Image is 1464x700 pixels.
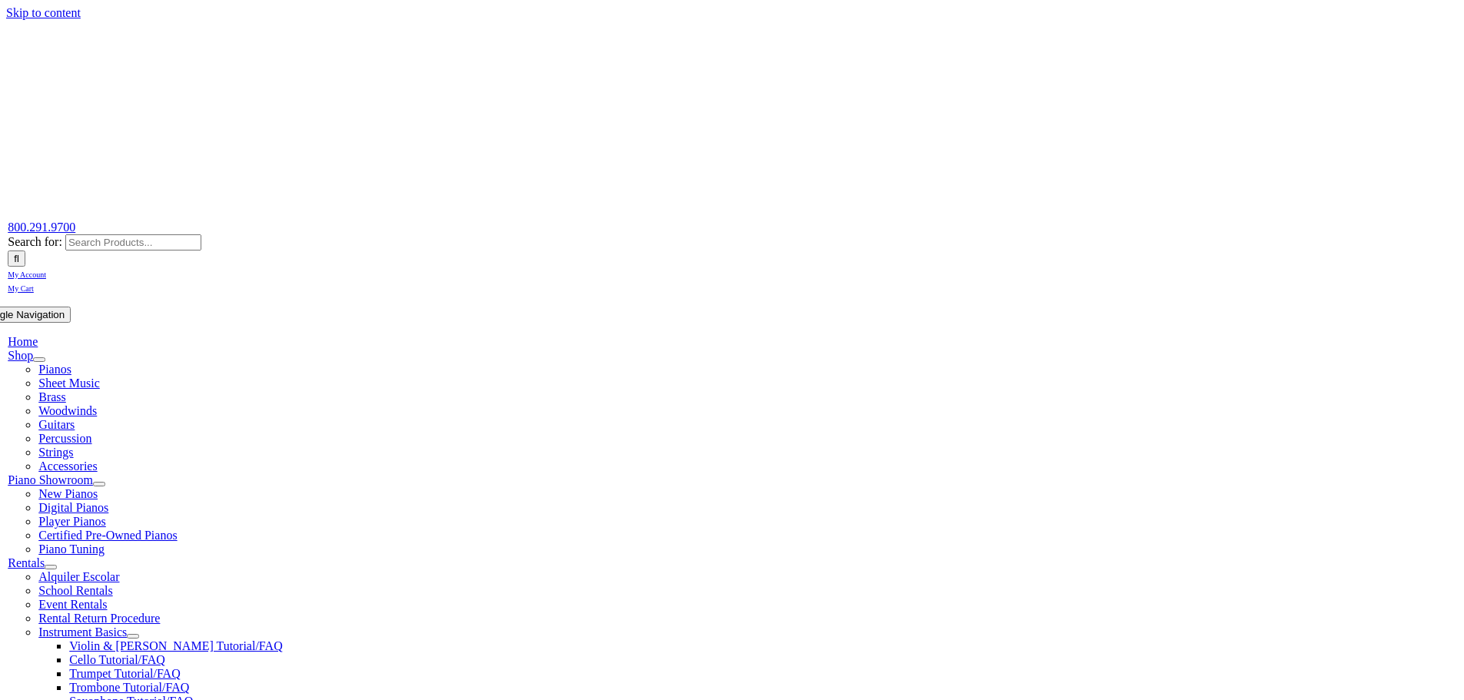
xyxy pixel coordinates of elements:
a: Shop [8,349,33,362]
input: Search Products... [65,234,201,250]
a: Woodwinds [38,404,97,417]
a: Instrument Basics [38,625,127,639]
a: Percussion [38,432,91,445]
button: Open submenu of Shop [33,357,45,362]
a: Sheet Music [38,377,100,390]
input: Search [8,250,25,267]
a: Home [8,335,38,348]
a: Pianos [38,363,71,376]
a: Brass [38,390,66,403]
a: New Pianos [38,487,98,500]
span: Search for: [8,235,62,248]
button: Open submenu of Instrument Basics [127,634,139,639]
span: My Account [8,270,46,279]
a: Rental Return Procedure [38,612,160,625]
a: My Account [8,267,46,280]
a: Alquiler Escolar [38,570,119,583]
a: Guitars [38,418,75,431]
a: School Rentals [38,584,112,597]
a: Digital Pianos [38,501,108,514]
a: Trombone Tutorial/FAQ [69,681,189,694]
a: Skip to content [6,6,81,19]
a: Certified Pre-Owned Pianos [38,529,177,542]
a: Piano Showroom [8,473,93,486]
button: Open submenu of Rentals [45,565,57,569]
a: Player Pianos [38,515,106,528]
a: Piano Tuning [38,542,105,556]
a: 800.291.9700 [8,221,75,234]
a: Rentals [8,556,45,569]
a: Event Rentals [38,598,107,611]
a: Violin & [PERSON_NAME] Tutorial/FAQ [69,639,282,652]
button: Open submenu of Piano Showroom [93,482,105,486]
span: My Cart [8,284,34,293]
a: Accessories [38,459,97,473]
a: My Cart [8,280,34,294]
a: Strings [38,446,73,459]
a: Trumpet Tutorial/FAQ [69,667,180,680]
a: Cello Tutorial/FAQ [69,653,165,666]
